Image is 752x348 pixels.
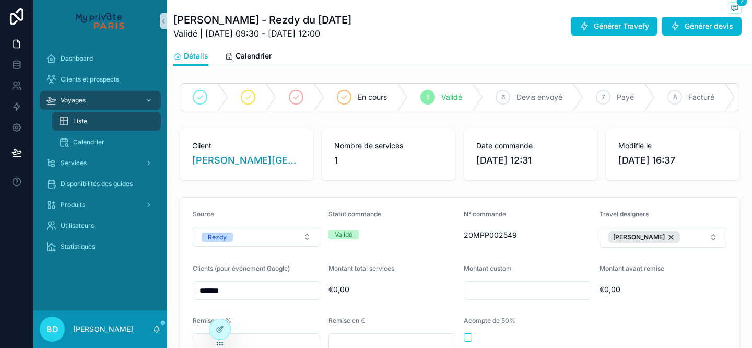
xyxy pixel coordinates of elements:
[594,21,649,31] span: Générer Travefy
[441,92,462,102] span: Validé
[225,47,272,67] a: Calendrier
[328,284,456,295] span: €0,00
[613,233,665,241] span: [PERSON_NAME]
[173,27,351,40] span: Validé | [DATE] 09:30 - [DATE] 12:00
[61,201,85,209] span: Produits
[40,237,161,256] a: Statistiques
[61,96,86,105] span: Voyages
[173,13,351,27] h1: [PERSON_NAME] - Rezdy du [DATE]
[73,138,104,146] span: Calendrier
[40,91,161,110] a: Voyages
[40,195,161,214] a: Produits
[600,227,727,248] button: Select Button
[184,51,208,61] span: Détails
[688,92,714,102] span: Facturé
[358,92,387,102] span: En cours
[618,141,727,151] span: Modifié le
[328,317,365,324] span: Remise en €
[662,17,742,36] button: Générer devis
[33,42,167,270] div: scrollable content
[61,159,87,167] span: Services
[40,175,161,193] a: Disponibilités des guides
[61,242,95,251] span: Statistiques
[600,284,727,295] span: €0,00
[61,180,133,188] span: Disponibilités des guides
[334,141,443,151] span: Nombre de services
[600,210,649,218] span: Travel designers
[602,93,605,101] span: 7
[193,227,320,247] button: Select Button
[46,323,58,335] span: BD
[685,21,733,31] span: Générer devis
[61,54,93,63] span: Dashboard
[208,233,227,242] div: Rezdy
[728,2,742,15] button: 2
[464,317,515,324] span: Acompte de 50%
[608,231,680,243] button: Unselect 14
[193,210,214,218] span: Source
[192,153,301,168] a: [PERSON_NAME][GEOGRAPHIC_DATA]
[76,13,124,29] img: App logo
[476,153,585,168] span: [DATE] 12:31
[328,210,381,218] span: Statut commande
[464,230,591,240] span: 20MPP002549
[328,264,394,272] span: Montant total services
[426,93,430,101] span: 5
[571,17,657,36] button: Générer Travefy
[40,70,161,89] a: Clients et prospects
[52,112,161,131] a: Liste
[464,210,506,218] span: N° commande
[40,49,161,68] a: Dashboard
[334,153,443,168] span: 1
[61,222,94,230] span: Utilisateurs
[501,93,505,101] span: 6
[617,92,634,102] span: Payé
[618,153,727,168] span: [DATE] 16:37
[40,216,161,235] a: Utilisateurs
[236,51,272,61] span: Calendrier
[516,92,562,102] span: Devis envoyé
[61,75,119,84] span: Clients et prospects
[335,230,352,239] div: Validé
[192,141,301,151] span: Client
[193,264,290,272] span: Clients (pour événement Google)
[193,317,231,324] span: Remise en %
[476,141,585,151] span: Date commande
[464,264,512,272] span: Montant custom
[673,93,677,101] span: 8
[73,324,133,334] p: [PERSON_NAME]
[173,47,208,66] a: Détails
[73,117,87,125] span: Liste
[40,154,161,172] a: Services
[600,264,664,272] span: Montant avant remise
[52,133,161,152] a: Calendrier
